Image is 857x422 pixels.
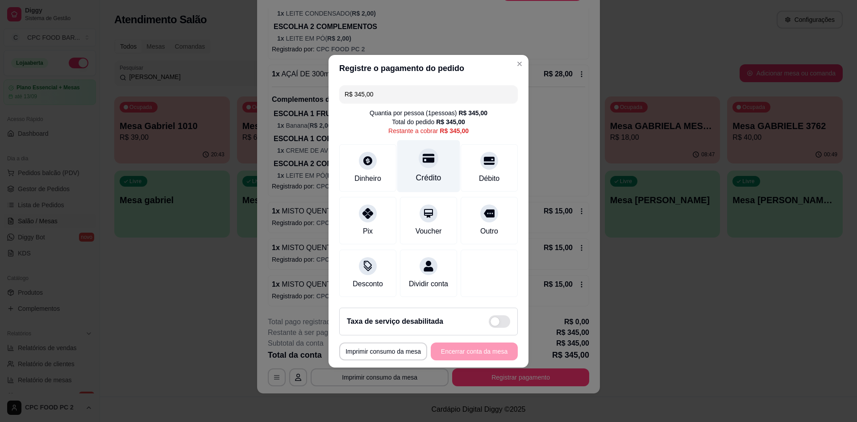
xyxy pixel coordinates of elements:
div: Dividir conta [409,279,448,289]
div: R$ 345,00 [440,126,469,135]
div: Desconto [353,279,383,289]
input: Ex.: hambúrguer de cordeiro [345,85,512,103]
div: Outro [480,226,498,237]
div: Dinheiro [354,173,381,184]
div: R$ 345,00 [458,109,487,117]
div: Quantia por pessoa ( 1 pessoas) [370,109,487,117]
div: Crédito [416,172,441,184]
div: Débito [479,173,499,184]
button: Imprimir consumo da mesa [339,343,427,360]
div: Voucher [416,226,442,237]
button: Close [512,57,527,71]
div: Pix [363,226,373,237]
div: Total do pedido [392,117,465,126]
header: Registre o pagamento do pedido [329,55,528,82]
div: Restante a cobrar [388,126,469,135]
h2: Taxa de serviço desabilitada [347,316,443,327]
div: R$ 345,00 [436,117,465,126]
